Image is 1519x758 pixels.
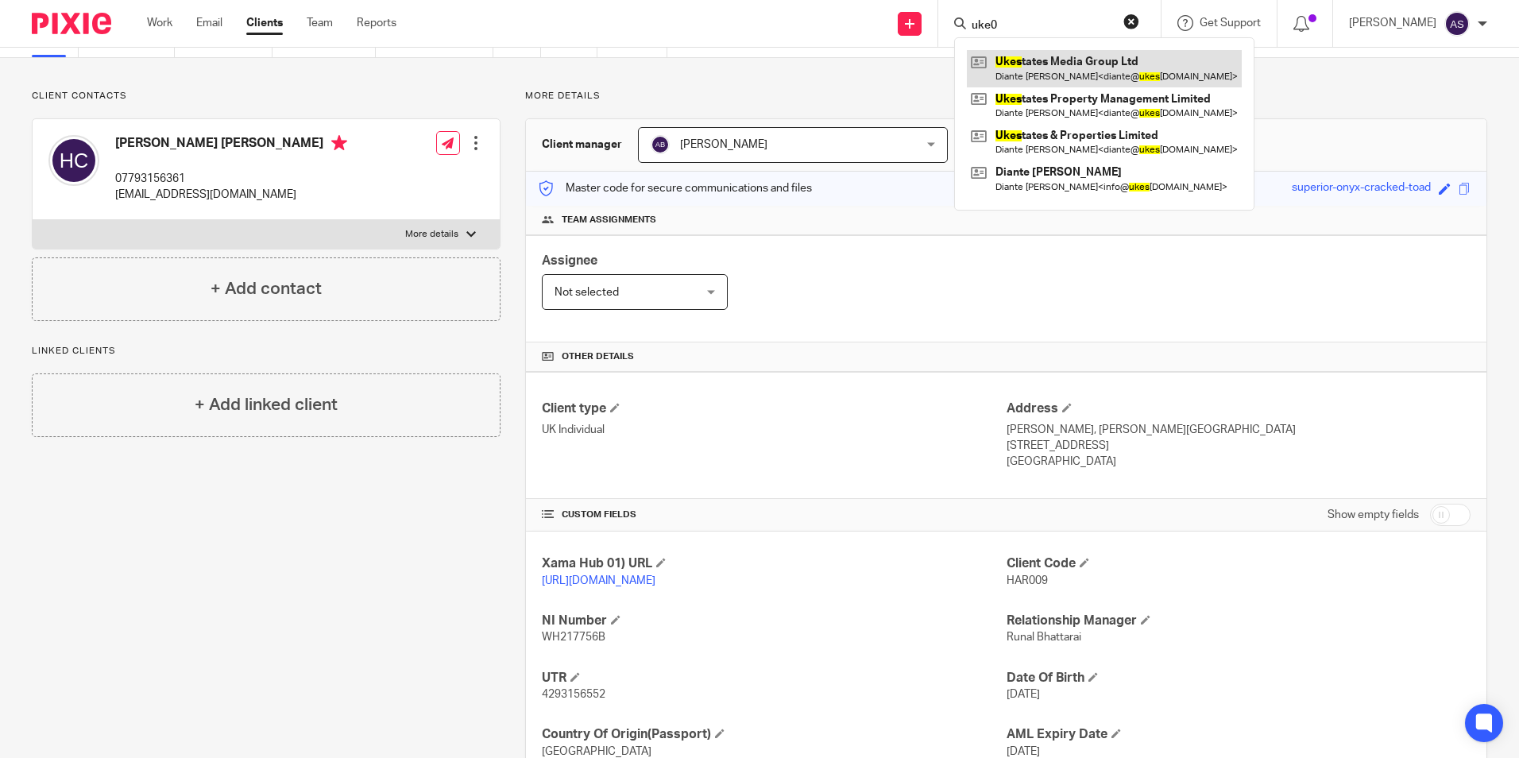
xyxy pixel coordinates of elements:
a: Clients [246,15,283,31]
h4: Address [1007,400,1471,417]
div: superior-onyx-cracked-toad [1292,180,1431,198]
h4: AML Expiry Date [1007,726,1471,743]
span: [GEOGRAPHIC_DATA] [542,746,651,757]
input: Search [970,19,1113,33]
span: [DATE] [1007,689,1040,700]
span: [PERSON_NAME] [680,139,767,150]
label: Show empty fields [1328,507,1419,523]
span: [DATE] [1007,746,1040,757]
img: svg%3E [1444,11,1470,37]
p: More details [525,90,1487,102]
span: Assignee [542,254,597,267]
h4: + Add linked client [195,393,338,417]
span: Team assignments [562,214,656,226]
h4: Xama Hub 01) URL [542,555,1006,572]
h4: Relationship Manager [1007,613,1471,629]
h4: NI Number [542,613,1006,629]
p: [PERSON_NAME], [PERSON_NAME][GEOGRAPHIC_DATA] [1007,422,1471,438]
h4: Client Code [1007,555,1471,572]
p: [PERSON_NAME] [1349,15,1436,31]
span: WH217756B [542,632,605,643]
button: Clear [1123,14,1139,29]
h4: UTR [542,670,1006,686]
span: 4293156552 [542,689,605,700]
span: HAR009 [1007,575,1048,586]
span: Get Support [1200,17,1261,29]
p: More details [405,228,458,241]
a: Work [147,15,172,31]
h4: Date Of Birth [1007,670,1471,686]
span: Runal Bhattarai [1007,632,1081,643]
img: svg%3E [48,135,99,186]
a: Email [196,15,222,31]
h4: CUSTOM FIELDS [542,509,1006,521]
h4: Country Of Origin(Passport) [542,726,1006,743]
i: Primary [331,135,347,151]
a: Team [307,15,333,31]
h4: Client type [542,400,1006,417]
h3: Client manager [542,137,622,153]
a: [URL][DOMAIN_NAME] [542,575,655,586]
p: Client contacts [32,90,501,102]
p: [STREET_ADDRESS] [1007,438,1471,454]
img: Pixie [32,13,111,34]
span: Other details [562,350,634,363]
p: Linked clients [32,345,501,358]
p: UK Individual [542,422,1006,438]
h4: + Add contact [211,277,322,301]
span: Not selected [555,287,619,298]
a: Reports [357,15,396,31]
p: Master code for secure communications and files [538,180,812,196]
h4: [PERSON_NAME] [PERSON_NAME] [115,135,347,155]
p: [GEOGRAPHIC_DATA] [1007,454,1471,470]
p: 07793156361 [115,171,347,187]
p: [EMAIL_ADDRESS][DOMAIN_NAME] [115,187,347,203]
img: svg%3E [651,135,670,154]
